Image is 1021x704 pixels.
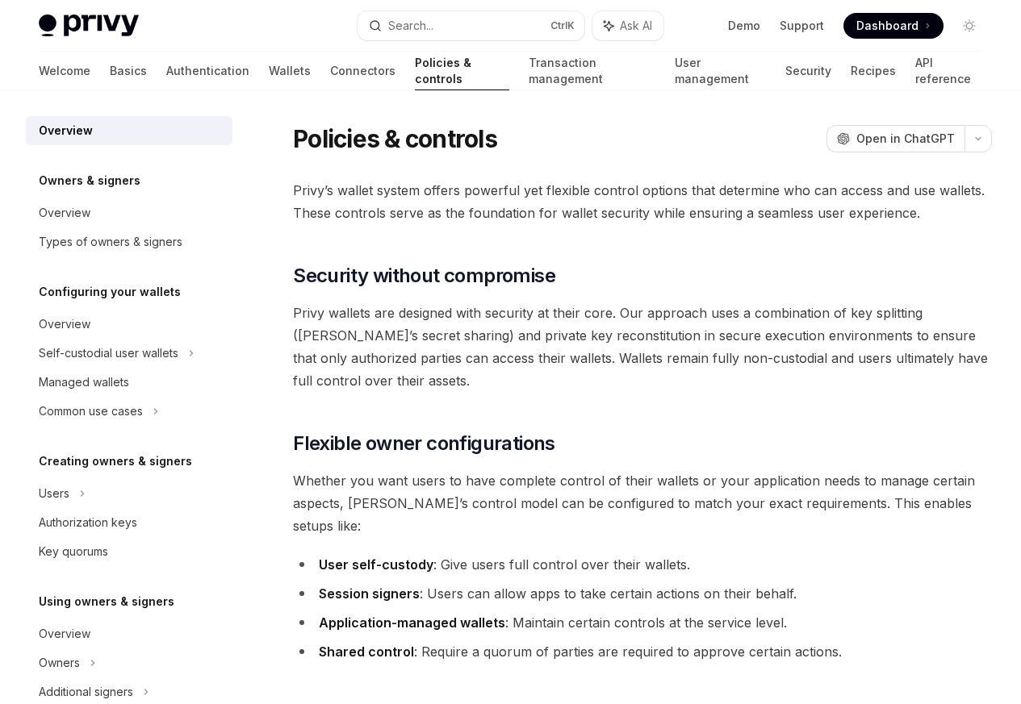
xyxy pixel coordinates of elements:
div: Owners [39,653,80,673]
li: : Give users full control over their wallets. [293,553,992,576]
strong: User self-custody [319,556,433,573]
div: Overview [39,121,93,140]
li: : Users can allow apps to take certain actions on their behalf. [293,582,992,605]
div: Additional signers [39,682,133,702]
button: Open in ChatGPT [826,125,965,152]
a: Key quorums [26,537,232,566]
a: Support [780,18,824,34]
a: Overview [26,198,232,227]
span: Dashboard [856,18,918,34]
div: Managed wallets [39,373,129,392]
div: Overview [39,203,90,223]
div: Self-custodial user wallets [39,344,178,363]
a: Overview [26,116,232,145]
button: Search...CtrlK [358,11,584,40]
a: Policies & controls [415,52,509,90]
a: Basics [110,52,147,90]
a: Wallets [269,52,311,90]
h5: Creating owners & signers [39,452,192,471]
span: Security without compromise [293,263,555,289]
div: Users [39,484,69,503]
div: Common use cases [39,402,143,421]
span: Open in ChatGPT [856,131,955,147]
div: Search... [388,16,433,35]
span: Whether you want users to have complete control of their wallets or your application needs to man... [293,469,992,537]
a: Overview [26,310,232,339]
strong: Application-managed wallets [319,614,505,631]
h5: Configuring your wallets [39,282,181,302]
a: Dashboard [843,13,944,39]
a: User management [675,52,765,90]
img: light logo [39,15,139,37]
a: Welcome [39,52,90,90]
a: Recipes [851,52,896,90]
li: : Maintain certain controls at the service level. [293,611,992,634]
span: Ctrl K [550,19,575,32]
a: API reference [915,52,982,90]
div: Overview [39,624,90,644]
button: Toggle dark mode [956,13,982,39]
a: Managed wallets [26,368,232,397]
a: Security [785,52,831,90]
span: Privy wallets are designed with security at their core. Our approach uses a combination of key sp... [293,302,992,392]
strong: Session signers [319,585,420,602]
span: Ask AI [620,18,652,34]
a: Connectors [330,52,395,90]
li: : Require a quorum of parties are required to approve certain actions. [293,640,992,663]
h5: Owners & signers [39,171,140,190]
div: Key quorums [39,542,108,561]
strong: Shared control [319,644,414,660]
a: Authorization keys [26,508,232,537]
span: Privy’s wallet system offers powerful yet flexible control options that determine who can access ... [293,179,992,224]
span: Flexible owner configurations [293,431,555,456]
div: Types of owners & signers [39,232,182,252]
a: Authentication [166,52,249,90]
div: Authorization keys [39,513,137,532]
a: Types of owners & signers [26,227,232,256]
h1: Policies & controls [293,124,497,153]
h5: Using owners & signers [39,592,174,611]
a: Demo [728,18,760,34]
a: Overview [26,619,232,648]
button: Ask AI [592,11,663,40]
div: Overview [39,315,90,334]
a: Transaction management [529,52,656,90]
